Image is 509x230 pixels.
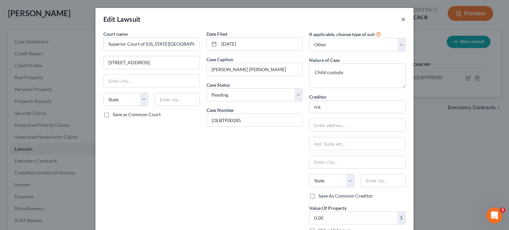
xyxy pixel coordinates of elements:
label: If applicable, choose type of suit [309,31,375,38]
span: 3 [500,207,505,213]
input: Apt, Suite, etc... [310,137,405,150]
input: Enter zip... [155,93,199,106]
span: Edit [103,15,116,23]
button: × [401,15,406,23]
label: Nature of Case [309,57,340,64]
input: Search creditor by name... [309,100,406,114]
label: Date Filed [206,30,227,37]
input: 0.00 [310,212,397,224]
label: Value Of Property [309,205,347,211]
input: Enter zip... [361,174,406,187]
input: Enter city... [104,75,199,87]
span: Case Status [206,82,230,88]
input: -- [207,63,303,76]
input: Search court by name... [103,37,200,51]
input: Enter address... [104,56,199,69]
label: Case Number [206,107,234,114]
iframe: Intercom live chat [486,207,502,223]
label: Case Caption [206,56,233,63]
label: Save as Common Court [113,111,161,118]
input: # [207,114,303,126]
input: MM/DD/YYYY [219,38,303,50]
span: Lawsuit [117,15,141,23]
label: Save As Common Creditor [318,193,373,199]
span: Court name [103,31,128,37]
span: Creditor [309,94,327,100]
input: Enter city... [310,156,405,168]
input: Enter address... [310,119,405,131]
div: $ [397,212,405,224]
